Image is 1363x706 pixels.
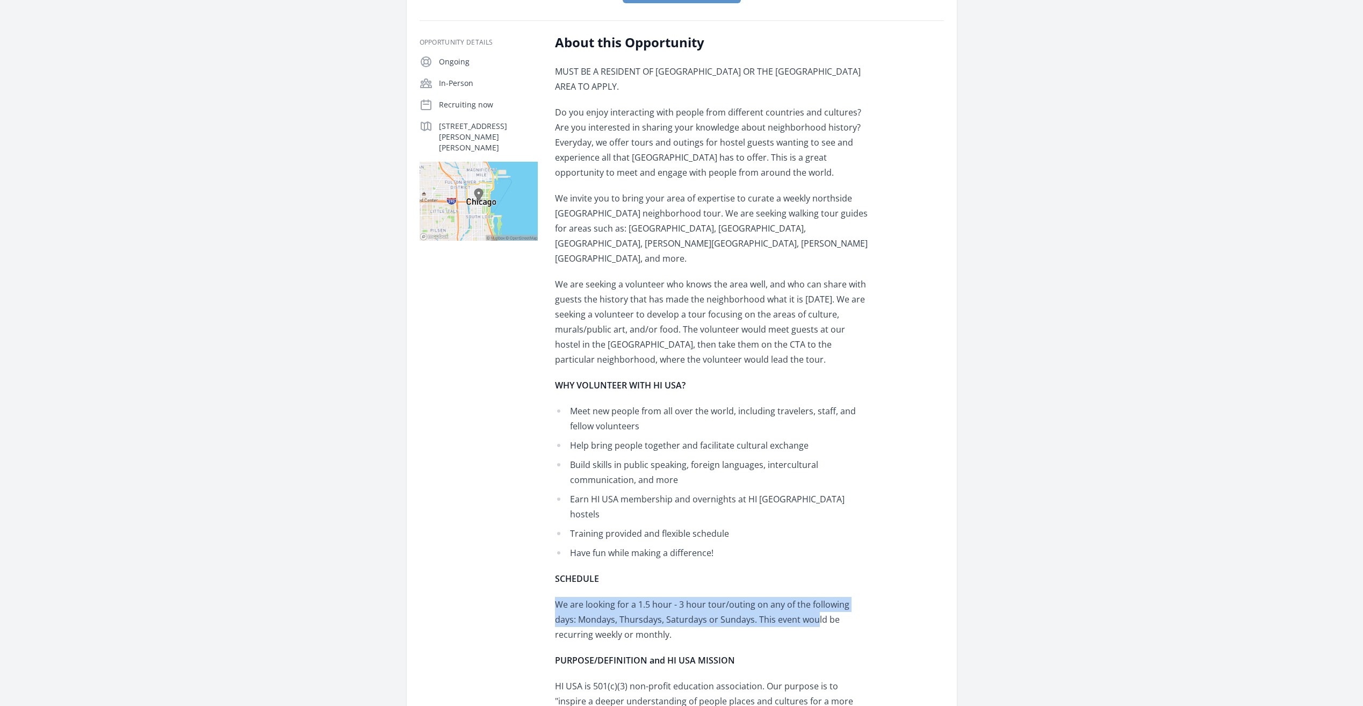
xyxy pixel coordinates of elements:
strong: SCHEDULE [555,573,599,585]
p: In-Person [439,78,538,89]
li: Have fun while making a difference! [555,545,869,560]
p: Recruiting now [439,99,538,110]
strong: PURPOSE/DEFINITION and HI USA MISSION [555,654,735,666]
img: Map [420,162,538,241]
h2: About this Opportunity [555,34,869,51]
li: Earn HI USA membership and overnights at HI [GEOGRAPHIC_DATA] hostels [555,492,869,522]
p: Do you enjoy interacting with people from different countries and cultures? Are you interested in... [555,105,869,180]
p: MUST BE A RESIDENT OF [GEOGRAPHIC_DATA] OR THE [GEOGRAPHIC_DATA] AREA TO APPLY. [555,64,869,94]
p: We invite you to bring your area of expertise to curate a weekly northside [GEOGRAPHIC_DATA] neig... [555,191,869,266]
h3: Opportunity Details [420,38,538,47]
li: Help bring people together and facilitate cultural exchange [555,438,869,453]
li: Training provided and flexible schedule [555,526,869,541]
p: We are looking for a 1.5 hour - 3 hour tour/outing on any of the following days: Mondays, Thursda... [555,597,869,642]
p: Ongoing [439,56,538,67]
p: [STREET_ADDRESS][PERSON_NAME][PERSON_NAME] [439,121,538,153]
strong: WHY VOLUNTEER WITH HI USA? [555,379,686,391]
li: Build skills in public speaking, foreign languages, intercultural communication, and more [555,457,869,487]
p: We are seeking a volunteer who knows the area well, and who can share with guests the history tha... [555,277,869,367]
li: Meet new people from all over the world, including travelers, staff, and fellow volunteers [555,404,869,434]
